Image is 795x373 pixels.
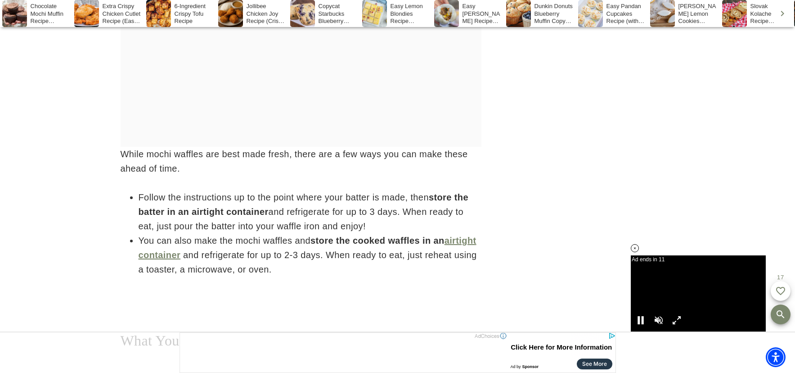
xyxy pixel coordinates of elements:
li: You can also make the mochi waffles and and refrigerate for up to 2-3 days. When ready to eat, ju... [139,233,481,277]
div: Accessibility Menu [766,347,786,367]
iframe: Advertisement [234,2,368,115]
strong: store the cooked waffles in an [139,236,476,260]
strong: store the batter in an airtight container [139,192,468,217]
a: airtight container [139,236,476,260]
li: Follow the instructions up to the point where your batter is made, then and refrigerate for up to... [139,190,481,233]
iframe: Advertisement [180,332,616,373]
p: While mochi waffles are best made fresh, there are a few ways you can make these ahead of time. [121,147,481,176]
